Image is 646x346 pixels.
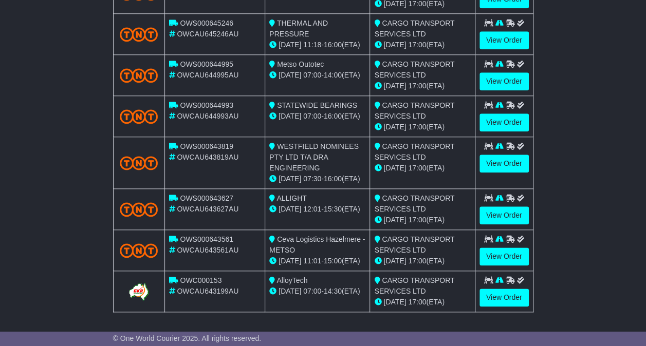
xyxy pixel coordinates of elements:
span: OWCAU643199AU [177,287,238,295]
span: OWCAU643627AU [177,205,238,213]
div: (ETA) [374,297,470,307]
div: - (ETA) [269,204,365,215]
a: View Order [479,72,529,90]
span: OWC000153 [180,276,222,284]
span: 11:01 [303,257,321,265]
span: Metso Outotec [277,60,324,68]
span: STATEWIDE BEARINGS [277,101,357,109]
img: GetCarrierServiceLogo [127,281,151,302]
a: View Order [479,247,529,265]
div: (ETA) [374,81,470,91]
span: OWS000645246 [180,19,233,27]
img: TNT_Domestic.png [120,243,158,257]
span: [DATE] [383,123,406,131]
div: - (ETA) [269,286,365,297]
span: OWS000643819 [180,142,233,150]
span: 17:00 [408,257,426,265]
div: - (ETA) [269,111,365,122]
span: 17:00 [408,164,426,172]
span: 17:00 [408,298,426,306]
span: [DATE] [279,257,301,265]
a: View Order [479,155,529,172]
span: 07:30 [303,175,321,183]
div: (ETA) [374,163,470,174]
span: ALLIGHT [276,194,306,202]
div: (ETA) [374,40,470,50]
span: CARGO TRANSPORT SERVICES LTD [374,19,454,38]
div: - (ETA) [269,174,365,184]
span: 16:00 [324,41,342,49]
span: [DATE] [279,175,301,183]
span: OWCAU644993AU [177,112,238,120]
span: CARGO TRANSPORT SERVICES LTD [374,276,454,295]
img: TNT_Domestic.png [120,109,158,123]
img: TNT_Domestic.png [120,202,158,216]
span: © One World Courier 2025. All rights reserved. [113,334,262,342]
span: 07:00 [303,112,321,120]
span: OWCAU644995AU [177,71,238,79]
span: WESTFIELD NOMINEES PTY LTD T/A DRA ENGINEERING [269,142,359,172]
span: 16:00 [324,175,342,183]
span: AlloyTech [276,276,307,284]
div: - (ETA) [269,70,365,81]
span: 16:00 [324,112,342,120]
span: 15:00 [324,257,342,265]
img: TNT_Domestic.png [120,27,158,41]
span: 17:00 [408,82,426,90]
img: TNT_Domestic.png [120,156,158,170]
span: [DATE] [279,112,301,120]
div: - (ETA) [269,256,365,266]
span: OWS000644993 [180,101,233,109]
span: 12:01 [303,205,321,213]
span: 17:00 [408,41,426,49]
span: CARGO TRANSPORT SERVICES LTD [374,142,454,161]
span: 07:00 [303,71,321,79]
span: THERMAL AND PRESSURE [269,19,328,38]
div: (ETA) [374,215,470,225]
a: View Order [479,206,529,224]
span: CARGO TRANSPORT SERVICES LTD [374,235,454,254]
span: 07:00 [303,287,321,295]
span: [DATE] [383,164,406,172]
span: OWS000644995 [180,60,233,68]
span: [DATE] [383,216,406,224]
span: 14:30 [324,287,342,295]
span: CARGO TRANSPORT SERVICES LTD [374,194,454,213]
span: 14:00 [324,71,342,79]
span: [DATE] [279,71,301,79]
span: CARGO TRANSPORT SERVICES LTD [374,60,454,79]
span: [DATE] [279,287,301,295]
a: View Order [479,113,529,131]
span: 17:00 [408,123,426,131]
span: [DATE] [383,82,406,90]
span: CARGO TRANSPORT SERVICES LTD [374,101,454,120]
div: (ETA) [374,122,470,132]
span: OWCAU643561AU [177,246,238,254]
span: [DATE] [279,41,301,49]
div: (ETA) [374,256,470,266]
span: [DATE] [279,205,301,213]
span: OWCAU645246AU [177,30,238,38]
span: 11:18 [303,41,321,49]
div: - (ETA) [269,40,365,50]
span: Ceva Logistics Hazelmere - METSO [269,235,365,254]
a: View Order [479,289,529,306]
span: OWS000643627 [180,194,233,202]
span: OWS000643561 [180,235,233,243]
span: OWCAU643819AU [177,153,238,161]
a: View Order [479,31,529,49]
img: TNT_Domestic.png [120,68,158,82]
span: [DATE] [383,298,406,306]
span: 17:00 [408,216,426,224]
span: [DATE] [383,257,406,265]
span: [DATE] [383,41,406,49]
span: 15:30 [324,205,342,213]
